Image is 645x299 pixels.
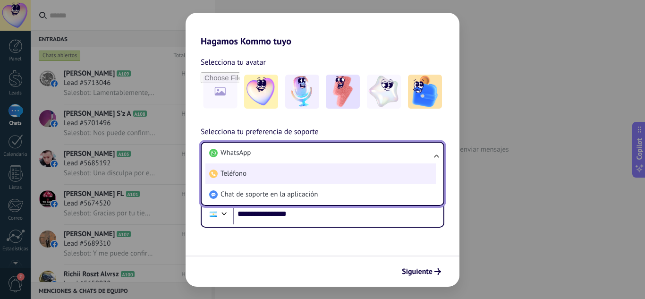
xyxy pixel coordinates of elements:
[367,75,401,109] img: -4.jpeg
[204,204,222,224] div: Argentina: + 54
[186,13,459,47] h2: Hagamos Kommo tuyo
[408,75,442,109] img: -5.jpeg
[285,75,319,109] img: -2.jpeg
[398,264,445,280] button: Siguiente
[201,56,266,68] span: Selecciona tu avatar
[221,169,246,179] span: Teléfono
[326,75,360,109] img: -3.jpeg
[201,126,319,138] span: Selecciona tu preferencia de soporte
[221,190,318,199] span: Chat de soporte en la aplicación
[402,268,433,275] span: Siguiente
[244,75,278,109] img: -1.jpeg
[221,148,251,158] span: WhatsApp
